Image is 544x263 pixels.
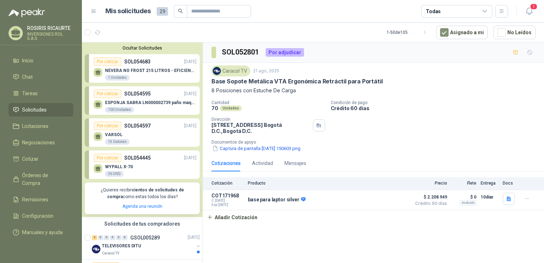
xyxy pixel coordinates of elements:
[211,66,250,76] div: Caracol TV
[27,26,73,31] p: ROSIRIS RICAURTE
[92,245,100,253] img: Company Logo
[184,123,197,129] p: [DATE]
[105,6,151,16] h1: Mis solicitudes
[130,235,160,240] p: GSOL005289
[184,155,197,161] p: [DATE]
[102,251,119,256] p: Caracol TV
[85,86,200,115] a: Por cotizarSOL054595[DATE] ESPONJA SABRA LN000002739 paño maquina 3m 14cm x10 m100 Unidades
[110,235,115,240] div: 0
[211,159,241,167] div: Cotizaciones
[105,107,134,113] div: 100 Unidades
[436,26,488,39] button: Asignado a mi
[188,234,200,241] p: [DATE]
[92,235,97,240] div: 4
[22,73,33,81] span: Chat
[9,103,73,117] a: Solicitudes
[248,181,407,186] p: Producto
[222,47,260,58] h3: SOL052801
[9,9,45,17] img: Logo peakr
[184,58,197,65] p: [DATE]
[89,187,195,200] p: ¿Quieres recibir como estas todos los días?
[94,57,121,66] div: Por cotizar
[22,89,38,97] span: Tareas
[211,100,325,105] p: Cantidad
[157,7,168,16] span: 29
[253,68,279,74] p: 21 ago, 2025
[252,159,273,167] div: Actividad
[94,122,121,130] div: Por cotizar
[211,78,382,85] p: Base Sopote Metálica VTA Ergonómica Retráctil para Portátil
[102,243,141,249] p: TELEVISORES DITU
[92,233,201,256] a: 4 0 0 0 0 0 GSOL005289[DATE] Company LogoTELEVISORES DITUCaracol TV
[211,105,218,111] p: 70
[105,132,130,137] p: VARSOL
[211,203,244,207] span: Exp: [DATE]
[22,155,38,163] span: Cotizar
[493,26,535,39] button: No Leídos
[124,154,151,162] p: SOL054445
[22,196,48,203] span: Remisiones
[284,159,306,167] div: Mensajes
[22,228,63,236] span: Manuales y ayuda
[116,235,121,240] div: 0
[124,58,151,66] p: SOL054683
[124,90,151,98] p: SOL054595
[105,68,197,73] p: NEVERA NO FROST 215 LITROS - EFICIENCIA ENERGETICA A
[331,105,542,111] p: Crédito 60 días
[211,181,244,186] p: Cotización
[530,3,538,10] span: 1
[481,193,498,201] p: 10 días
[22,106,47,114] span: Solicitudes
[9,54,73,67] a: Inicio
[203,210,261,225] button: Añadir Cotización
[248,197,305,203] p: base para laptor silver
[184,91,197,97] p: [DATE]
[104,235,109,240] div: 0
[124,122,151,130] p: SOL054597
[85,118,200,147] a: Por cotizarSOL054597[DATE] VARSOL15 Galones
[451,193,476,201] p: $ 0
[9,226,73,239] a: Manuales y ayuda
[22,171,67,187] span: Órdenes de Compra
[94,154,121,162] div: Por cotizar
[211,145,301,152] button: Captura de pantalla [DATE] 150603.png
[211,87,535,94] p: 8 Posiciones con Estuche De Carga
[451,181,476,186] p: Flete
[22,57,33,65] span: Inicio
[266,48,304,57] div: Por adjudicar
[460,200,476,206] div: Incluido
[105,171,124,177] div: 36 UND
[9,119,73,133] a: Licitaciones
[85,54,200,83] a: Por cotizarSOL054683[DATE] NEVERA NO FROST 215 LITROS - EFICIENCIA ENERGETICA A1 Unidades
[412,193,447,201] span: $ 2.208.949
[105,139,130,145] div: 15 Galones
[213,67,221,75] img: Company Logo
[481,181,498,186] p: Entrega
[9,209,73,223] a: Configuración
[122,235,127,240] div: 0
[82,217,203,231] div: Solicitudes de tus compradores
[211,193,244,198] p: COT171968
[107,187,184,199] b: cientos de solicitudes de compra
[9,70,73,84] a: Chat
[426,7,441,15] div: Todas
[27,32,73,41] p: INVERSIONES ROL S.A.S
[331,100,542,105] p: Condición de pago
[387,27,430,38] div: 1 - 50 de 105
[85,150,200,179] a: Por cotizarSOL054445[DATE] WYPALL X-7036 UND
[22,139,55,146] span: Negociaciones
[523,5,535,18] button: 1
[94,89,121,98] div: Por cotizar
[178,9,183,14] span: search
[122,204,162,209] a: Agenda una reunión
[412,181,447,186] p: Precio
[211,140,541,145] p: Documentos de apoyo
[220,105,242,111] div: Unidades
[9,87,73,100] a: Tareas
[9,152,73,166] a: Cotizar
[105,164,133,169] p: WYPALL X-70
[9,169,73,190] a: Órdenes de Compra
[105,100,197,105] p: ESPONJA SABRA LN000002739 paño maquina 3m 14cm x10 m
[98,235,103,240] div: 0
[9,136,73,149] a: Negociaciones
